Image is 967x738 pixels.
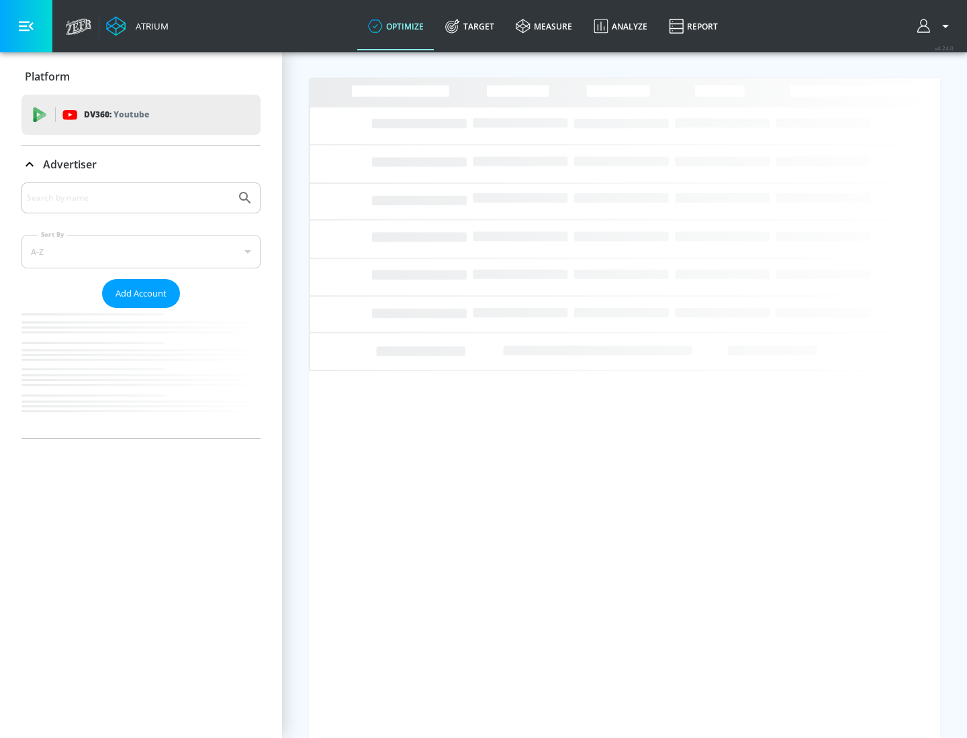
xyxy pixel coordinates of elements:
a: optimize [357,2,434,50]
p: Advertiser [43,157,97,172]
div: Advertiser [21,182,261,438]
div: Advertiser [21,146,261,183]
a: Atrium [106,16,169,36]
label: Sort By [38,230,67,239]
p: DV360: [84,107,149,122]
nav: list of Advertiser [21,308,261,438]
a: Analyze [583,2,658,50]
a: Report [658,2,729,50]
a: Target [434,2,505,50]
div: Platform [21,58,261,95]
div: DV360: Youtube [21,95,261,135]
button: Add Account [102,279,180,308]
p: Platform [25,69,70,84]
a: measure [505,2,583,50]
span: v 4.24.0 [935,44,954,52]
div: A-Z [21,235,261,268]
div: Atrium [130,20,169,32]
span: Add Account [116,286,167,301]
input: Search by name [27,189,230,207]
p: Youtube [113,107,149,121]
